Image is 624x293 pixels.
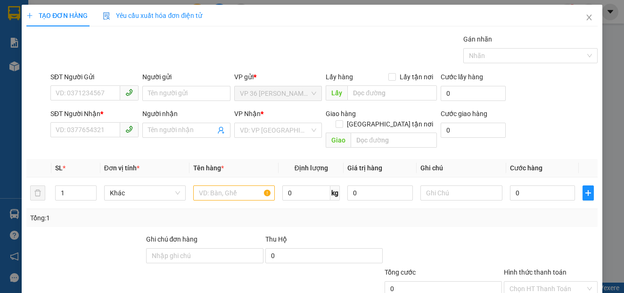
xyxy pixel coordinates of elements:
button: delete [30,185,45,201]
input: 0 [347,185,413,201]
img: icon [103,12,110,20]
span: plus [583,189,593,197]
span: user-add [217,126,225,134]
span: phone [125,89,133,96]
label: Hình thức thanh toán [504,268,567,276]
button: Close [576,5,602,31]
span: Giao [326,133,351,148]
div: SĐT Người Gửi [50,72,139,82]
div: Người gửi [142,72,230,82]
input: Ghi chú đơn hàng [146,248,263,263]
span: Thu Hộ [265,235,287,243]
span: kg [330,185,340,201]
div: Tổng: 1 [30,213,241,223]
span: Lấy [326,85,347,100]
div: SĐT Người Nhận [50,109,139,119]
span: [GEOGRAPHIC_DATA] tận nơi [343,119,437,129]
span: Đơn vị tính [104,164,140,172]
input: Dọc đường [347,85,436,100]
span: Tên hàng [193,164,224,172]
span: Giao hàng [326,110,356,117]
span: VP 36 Lê Thành Duy - Bà Rịa [240,86,317,100]
span: Yêu cầu xuất hóa đơn điện tử [103,12,202,19]
span: Giá trị hàng [347,164,382,172]
input: Cước giao hàng [441,123,506,138]
th: Ghi chú [417,159,506,177]
label: Cước lấy hàng [441,73,483,81]
span: Tổng cước [385,268,416,276]
span: plus [26,12,33,19]
input: Dọc đường [351,133,436,148]
span: SL [55,164,63,172]
span: Khác [110,186,180,200]
label: Ghi chú đơn hàng [146,235,198,243]
span: close [585,14,593,21]
input: Cước lấy hàng [441,86,506,101]
span: Cước hàng [510,164,542,172]
button: plus [583,185,593,201]
span: Lấy hàng [326,73,353,81]
input: VD: Bàn, Ghế [193,185,275,201]
label: Cước giao hàng [441,110,487,117]
div: VP gửi [234,72,322,82]
span: phone [125,126,133,133]
span: Định lượng [295,164,328,172]
span: TẠO ĐƠN HÀNG [26,12,88,19]
span: Lấy tận nơi [396,72,437,82]
label: Gán nhãn [463,35,492,43]
span: VP Nhận [234,110,261,117]
div: Người nhận [142,109,230,119]
input: Ghi Chú [420,185,502,201]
